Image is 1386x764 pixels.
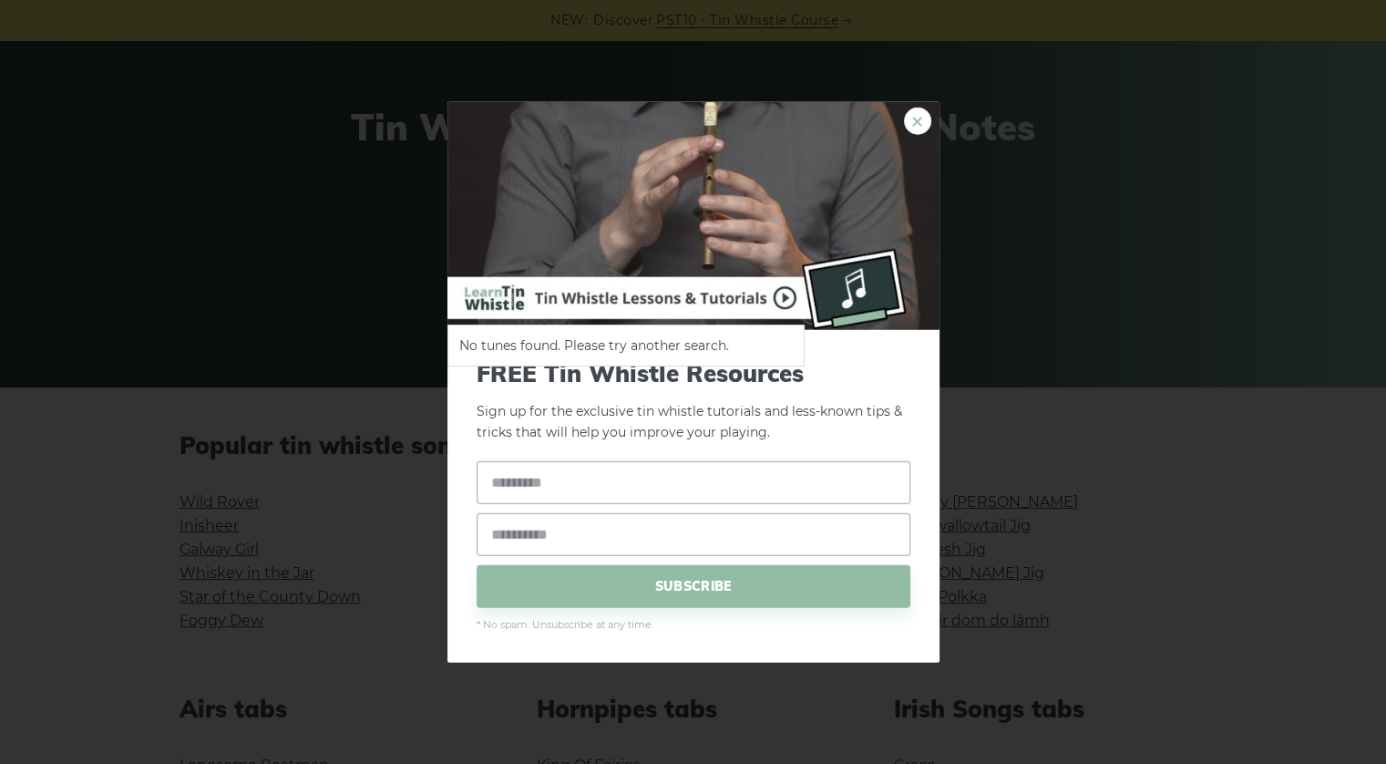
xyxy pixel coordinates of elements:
img: Tin Whistle Buying Guide Preview [447,102,939,330]
a: × [904,108,931,135]
p: Sign up for the exclusive tin whistle tutorials and less-known tips & tricks that will help you i... [477,359,910,443]
span: FREE Tin Whistle Resources [477,359,910,387]
span: * No spam. Unsubscribe at any time. [477,616,910,633]
span: SUBSCRIBE [477,564,910,607]
li: No tunes found. Please try another search. [459,335,793,356]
